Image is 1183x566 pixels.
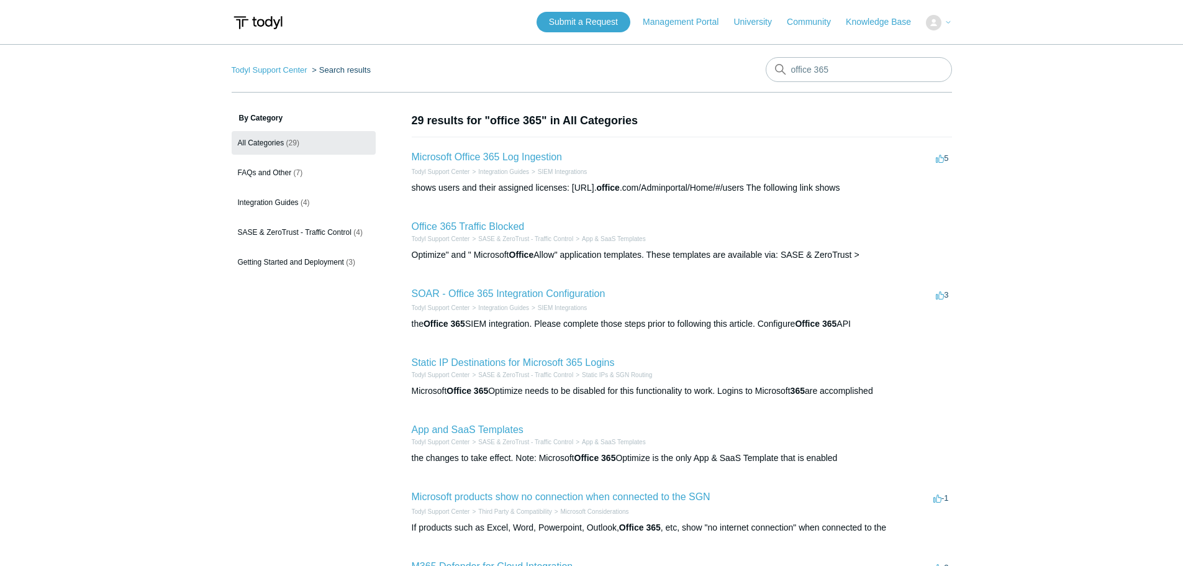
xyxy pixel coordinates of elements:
a: Microsoft products show no connection when connected to the SGN [412,491,710,502]
em: Office 365 [619,523,661,532]
a: Microsoft Office 365 Log Ingestion [412,152,563,162]
img: Todyl Support Center Help Center home page [232,11,284,34]
li: SASE & ZeroTrust - Traffic Control [469,234,573,244]
span: 5 [936,153,948,163]
span: Integration Guides [238,198,299,207]
a: Todyl Support Center [412,508,470,515]
h3: By Category [232,112,376,124]
span: All Categories [238,139,284,147]
li: Microsoft Considerations [552,507,629,516]
a: SASE & ZeroTrust - Traffic Control [478,439,573,445]
li: SIEM Integrations [529,167,587,176]
li: Todyl Support Center [412,507,470,516]
a: SOAR - Office 365 Integration Configuration [412,288,605,299]
em: office [597,183,620,193]
span: (29) [286,139,299,147]
li: Todyl Support Center [412,370,470,380]
em: 365 [791,386,805,396]
a: Third Party & Compatibility [478,508,551,515]
li: App & SaaS Templates [573,437,646,447]
input: Search [766,57,952,82]
a: Microsoft Considerations [561,508,629,515]
em: Office 365 [574,453,616,463]
a: SASE & ZeroTrust - Traffic Control (4) [232,221,376,244]
a: App & SaaS Templates [582,439,646,445]
a: Todyl Support Center [412,235,470,242]
span: SASE & ZeroTrust - Traffic Control [238,228,351,237]
span: (4) [353,228,363,237]
a: Todyl Support Center [412,304,470,311]
a: SIEM Integrations [538,168,587,175]
a: FAQs and Other (7) [232,161,376,185]
em: Office 365 [795,319,836,329]
li: Integration Guides [469,303,529,313]
span: (4) [301,198,310,207]
li: Third Party & Compatibility [469,507,551,516]
a: SASE & ZeroTrust - Traffic Control [478,372,573,378]
a: App and SaaS Templates [412,424,524,435]
em: Office 365 [424,319,465,329]
li: Todyl Support Center [232,65,310,75]
li: Todyl Support Center [412,303,470,313]
li: Todyl Support Center [412,437,470,447]
div: the changes to take effect. Note: Microsoft Optimize is the only App & SaaS Template that is enabled [412,452,952,465]
span: (7) [294,168,303,177]
a: Todyl Support Center [412,439,470,445]
div: the SIEM integration. Please complete those steps prior to following this article. Configure API [412,317,952,331]
a: Integration Guides (4) [232,191,376,214]
li: SASE & ZeroTrust - Traffic Control [469,437,573,447]
li: App & SaaS Templates [573,234,646,244]
a: Integration Guides [478,304,529,311]
a: Static IP Destinations for Microsoft 365 Logins [412,357,615,368]
a: App & SaaS Templates [582,235,646,242]
li: Search results [309,65,371,75]
li: Todyl Support Center [412,234,470,244]
span: Getting Started and Deployment [238,258,344,267]
span: (3) [346,258,355,267]
span: 3 [936,290,948,299]
li: SIEM Integrations [529,303,587,313]
a: Static IPs & SGN Routing [582,372,652,378]
a: Knowledge Base [846,16,923,29]
a: Todyl Support Center [412,168,470,175]
em: Office 365 [446,386,488,396]
li: Todyl Support Center [412,167,470,176]
a: Getting Started and Deployment (3) [232,250,376,274]
a: University [733,16,784,29]
a: SASE & ZeroTrust - Traffic Control [478,235,573,242]
a: Integration Guides [478,168,529,175]
h1: 29 results for "office 365" in All Categories [412,112,952,129]
a: All Categories (29) [232,131,376,155]
span: -1 [933,493,949,503]
div: shows users and their assigned licenses: [URL]. .com/Adminportal/Home/#/users The following link ... [412,181,952,194]
a: Office 365 Traffic Blocked [412,221,525,232]
a: Submit a Request [537,12,630,32]
a: Todyl Support Center [232,65,307,75]
a: Community [787,16,843,29]
div: Optimize" and " Microsoft Allow" application templates. These templates are available via: SASE &... [412,249,952,262]
li: SASE & ZeroTrust - Traffic Control [469,370,573,380]
em: Office [509,250,534,260]
li: Integration Guides [469,167,529,176]
a: SIEM Integrations [538,304,587,311]
div: Microsoft Optimize needs to be disabled for this functionality to work. Logins to Microsoft are a... [412,385,952,398]
span: FAQs and Other [238,168,292,177]
a: Management Portal [643,16,731,29]
div: If products such as Excel, Word, Powerpoint, Outlook, , etc, show "no internet connection" when c... [412,521,952,534]
li: Static IPs & SGN Routing [573,370,652,380]
a: Todyl Support Center [412,372,470,378]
